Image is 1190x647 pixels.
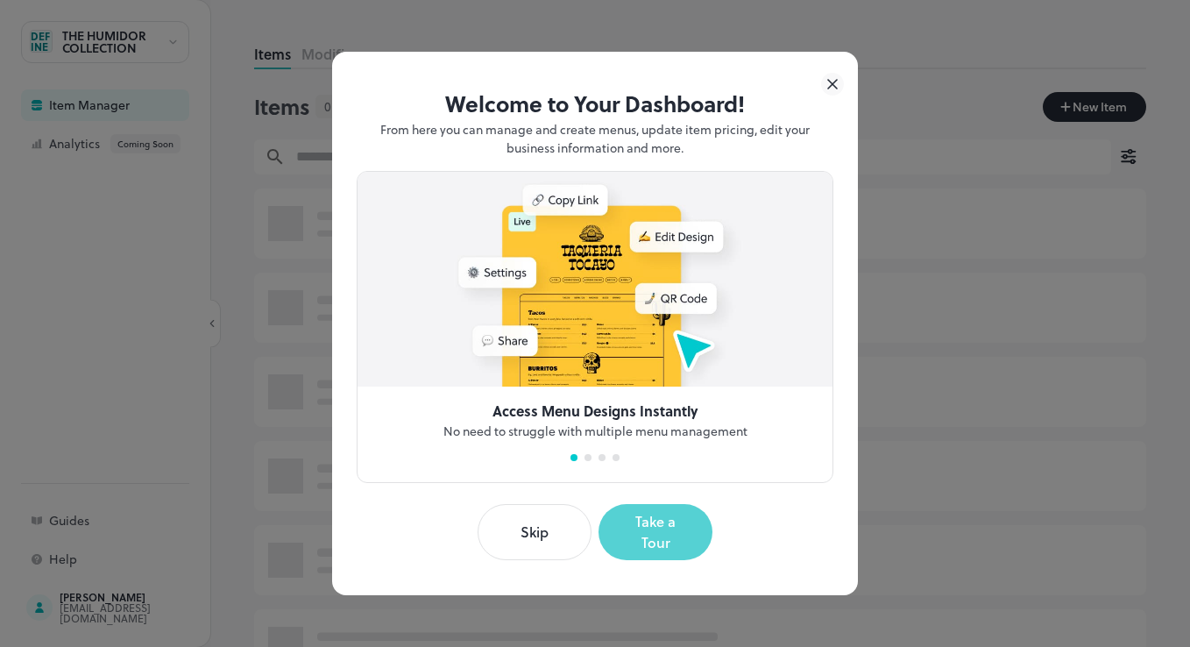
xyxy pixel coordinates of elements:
button: Take a Tour [599,504,712,560]
p: No need to struggle with multiple menu management [443,422,747,440]
button: Skip [478,504,591,560]
img: intro-access-menu-design-1ff07d5f.jpg [358,172,832,387]
p: From here you can manage and create menus, update item pricing, edit your business information an... [357,120,833,157]
p: Welcome to Your Dashboard! [357,87,833,120]
p: Access Menu Designs Instantly [492,401,698,422]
